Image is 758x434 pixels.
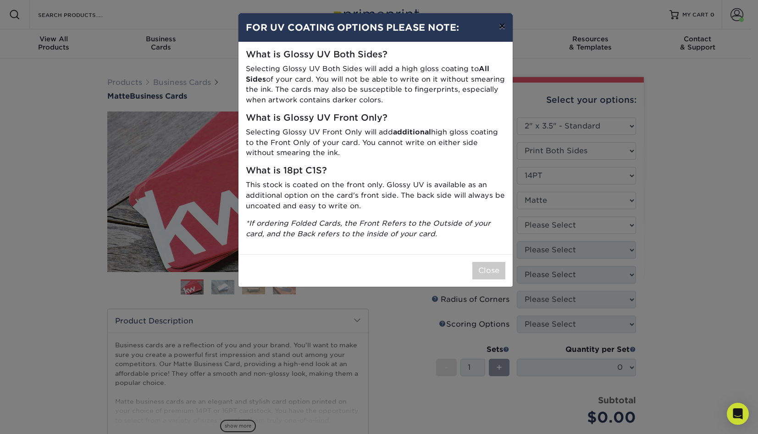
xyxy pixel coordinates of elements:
strong: additional [393,128,431,136]
button: × [492,13,513,39]
div: Open Intercom Messenger [727,403,749,425]
p: This stock is coated on the front only. Glossy UV is available as an additional option on the car... [246,180,505,211]
h5: What is Glossy UV Both Sides? [246,50,505,60]
h5: What is Glossy UV Front Only? [246,113,505,123]
i: *If ordering Folded Cards, the Front Refers to the Outside of your card, and the Back refers to t... [246,219,491,238]
h4: FOR UV COATING OPTIONS PLEASE NOTE: [246,21,505,34]
button: Close [472,262,505,279]
h5: What is 18pt C1S? [246,166,505,176]
strong: All Sides [246,64,489,83]
p: Selecting Glossy UV Front Only will add high gloss coating to the Front Only of your card. You ca... [246,127,505,158]
p: Selecting Glossy UV Both Sides will add a high gloss coating to of your card. You will not be abl... [246,64,505,106]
